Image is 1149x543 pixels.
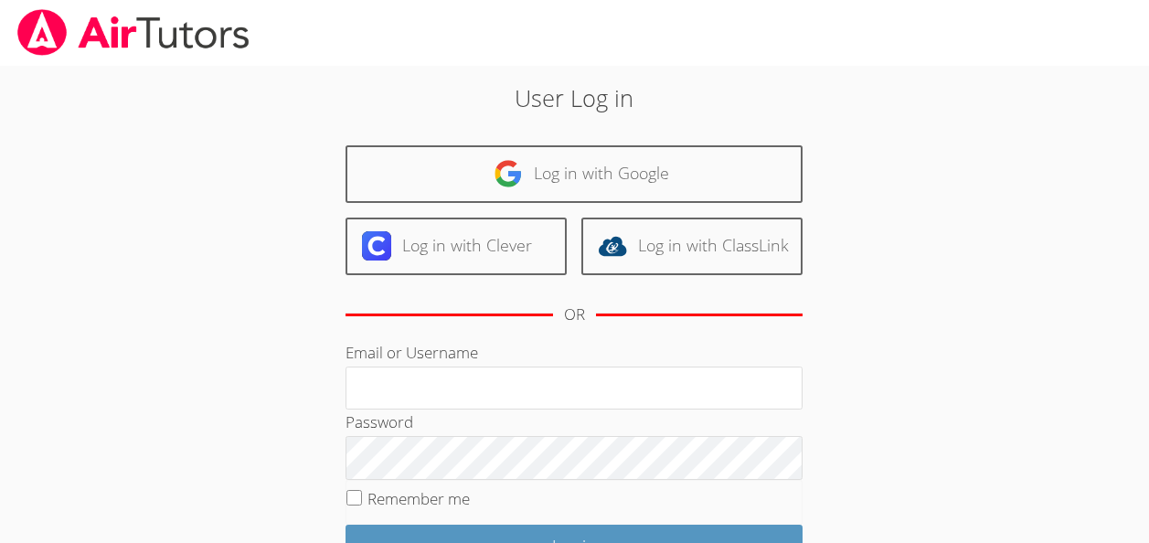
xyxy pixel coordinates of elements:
[362,231,391,261] img: clever-logo-6eab21bc6e7a338710f1a6ff85c0baf02591cd810cc4098c63d3a4b26e2feb20.svg
[598,231,627,261] img: classlink-logo-d6bb404cc1216ec64c9a2012d9dc4662098be43eaf13dc465df04b49fa7ab582.svg
[346,411,413,432] label: Password
[581,218,803,275] a: Log in with ClassLink
[16,9,251,56] img: airtutors_banner-c4298cdbf04f3fff15de1276eac7730deb9818008684d7c2e4769d2f7ddbe033.png
[264,80,885,115] h2: User Log in
[367,488,470,509] label: Remember me
[346,218,567,275] a: Log in with Clever
[494,159,523,188] img: google-logo-50288ca7cdecda66e5e0955fdab243c47b7ad437acaf1139b6f446037453330a.svg
[564,302,585,328] div: OR
[346,145,803,203] a: Log in with Google
[346,342,478,363] label: Email or Username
